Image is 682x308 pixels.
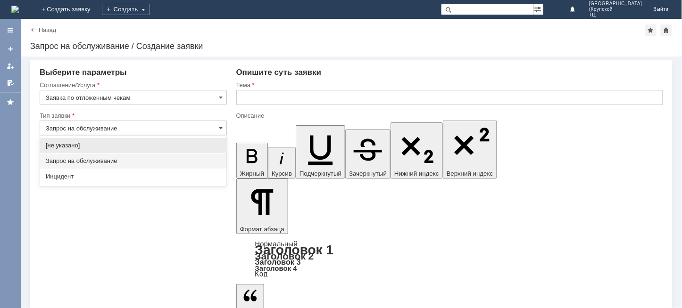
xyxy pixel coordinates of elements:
div: Описание [236,113,661,119]
div: Соглашение/Услуга [40,82,225,88]
a: Перейти на домашнюю страницу [11,6,19,13]
a: Заголовок 1 [255,243,334,257]
span: Жирный [240,170,265,177]
a: Заголовок 3 [255,258,301,266]
div: Сделать домашней страницей [661,24,672,36]
span: Зачеркнутый [349,170,387,177]
div: Тема [236,82,661,88]
span: Запрос на обслуживание [46,157,221,165]
span: Верхний индекс [447,170,493,177]
a: Нормальный [255,240,298,248]
span: [не указано] [46,142,221,149]
span: ТЦ [589,12,642,18]
button: Жирный [236,143,268,178]
span: (Крупской [589,7,642,12]
span: Опишите суть заявки [236,68,322,77]
div: Добавить в избранное [645,24,657,36]
a: Заголовок 2 [255,251,314,261]
a: Мои заявки [3,58,18,73]
button: Зачеркнутый [345,130,391,178]
a: Создать заявку [3,41,18,57]
div: Формат абзаца [236,241,663,277]
a: Код [255,270,268,278]
button: Подчеркнутый [296,125,345,178]
span: [GEOGRAPHIC_DATA] [589,1,642,7]
a: Назад [39,26,56,33]
span: Курсив [272,170,292,177]
span: Нижний индекс [394,170,439,177]
span: Подчеркнутый [299,170,341,177]
button: Нижний индекс [391,122,443,178]
span: Инцидент [46,173,221,180]
img: logo [11,6,19,13]
button: Курсив [268,147,296,178]
span: Выберите параметры [40,68,127,77]
div: Создать [102,4,150,15]
a: Заголовок 4 [255,264,297,272]
span: Расширенный поиск [534,4,543,13]
a: Мои согласования [3,75,18,90]
span: Формат абзаца [240,226,284,233]
div: Тип заявки [40,113,225,119]
button: Верхний индекс [443,121,497,178]
button: Формат абзаца [236,178,288,234]
div: Запрос на обслуживание / Создание заявки [30,41,673,51]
